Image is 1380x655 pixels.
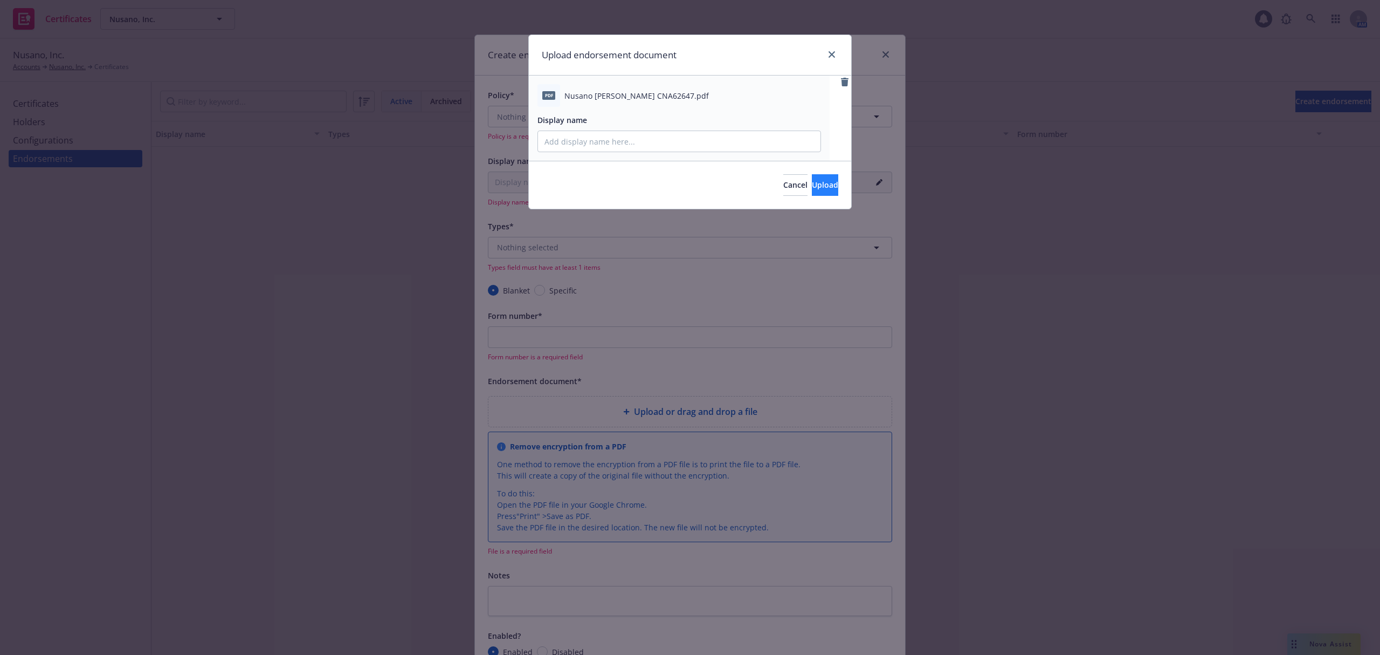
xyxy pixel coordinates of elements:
a: close [825,48,838,61]
span: Upload [812,180,838,190]
input: Add display name here... [538,131,820,152]
span: Cancel [783,180,808,190]
a: remove [838,76,851,88]
span: pdf [542,91,555,99]
span: Nusano [PERSON_NAME] CNA62647.pdf [564,90,709,101]
span: Display name [537,115,587,125]
button: Upload [812,174,838,196]
button: Cancel [783,174,808,196]
h1: Upload endorsement document [542,48,677,62]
